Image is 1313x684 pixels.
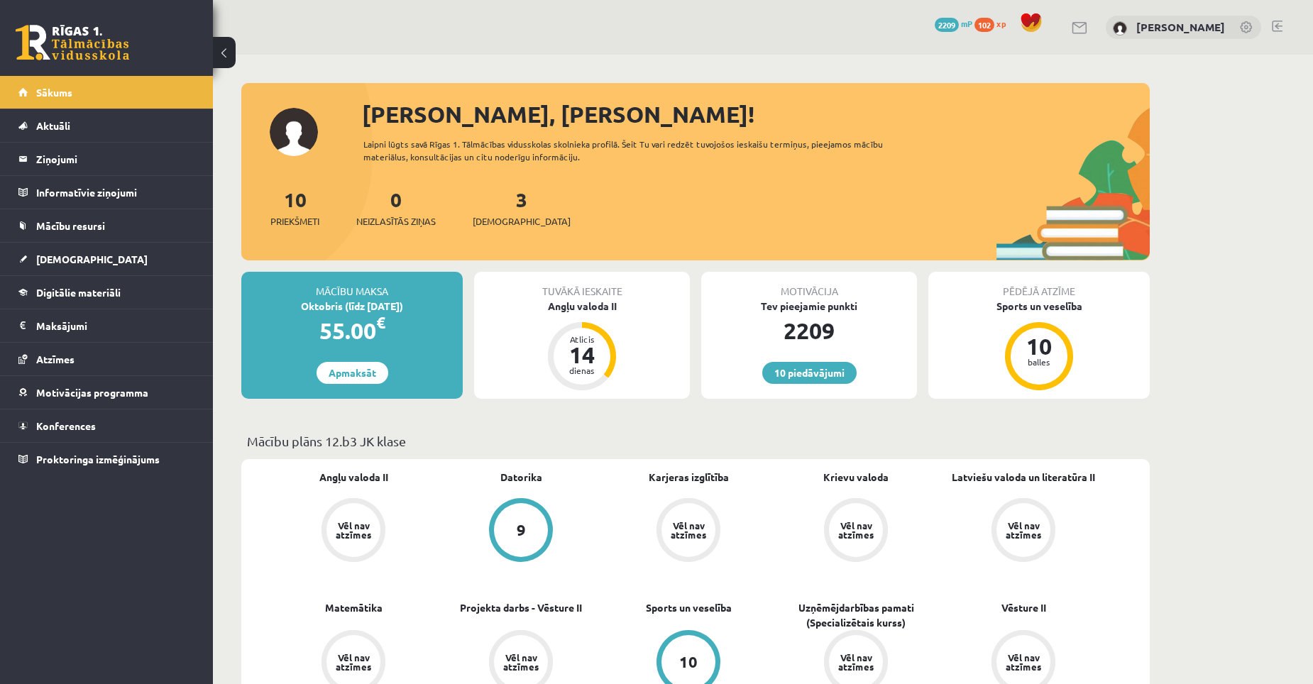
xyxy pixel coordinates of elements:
span: 102 [974,18,994,32]
div: dienas [561,366,603,375]
a: Uzņēmējdarbības pamati (Specializētais kurss) [772,600,940,630]
span: mP [961,18,972,29]
a: Informatīvie ziņojumi [18,176,195,209]
legend: Maksājumi [36,309,195,342]
a: Angļu valoda II Atlicis 14 dienas [474,299,690,392]
div: Vēl nav atzīmes [836,653,876,671]
a: Rīgas 1. Tālmācības vidusskola [16,25,129,60]
div: Oktobris (līdz [DATE]) [241,299,463,314]
a: Maksājumi [18,309,195,342]
legend: Ziņojumi [36,143,195,175]
a: 9 [437,498,605,565]
a: 102 xp [974,18,1013,29]
span: xp [996,18,1006,29]
a: Apmaksāt [317,362,388,384]
a: Konferences [18,409,195,442]
a: Vēl nav atzīmes [270,498,437,565]
span: Digitālie materiāli [36,286,121,299]
a: Latviešu valoda un literatūra II [952,470,1095,485]
a: Sākums [18,76,195,109]
legend: Informatīvie ziņojumi [36,176,195,209]
a: Datorika [500,470,542,485]
a: [DEMOGRAPHIC_DATA] [18,243,195,275]
a: Angļu valoda II [319,470,388,485]
a: Vēsture II [1001,600,1046,615]
div: Angļu valoda II [474,299,690,314]
div: Vēl nav atzīmes [501,653,541,671]
div: 9 [517,522,526,538]
div: Pēdējā atzīme [928,272,1150,299]
span: 2209 [935,18,959,32]
div: Tev pieejamie punkti [701,299,917,314]
div: 10 [679,654,698,670]
img: Edvards Pavļenko [1113,21,1127,35]
span: Proktoringa izmēģinājums [36,453,160,465]
a: 2209 mP [935,18,972,29]
div: Vēl nav atzīmes [334,521,373,539]
div: Mācību maksa [241,272,463,299]
div: Atlicis [561,335,603,343]
div: Laipni lūgts savā Rīgas 1. Tālmācības vidusskolas skolnieka profilā. Šeit Tu vari redzēt tuvojošo... [363,138,908,163]
div: balles [1018,358,1060,366]
span: Atzīmes [36,353,75,365]
a: Digitālie materiāli [18,276,195,309]
div: 10 [1018,335,1060,358]
a: Matemātika [325,600,383,615]
div: Vēl nav atzīmes [1004,653,1043,671]
a: Aktuāli [18,109,195,142]
div: 2209 [701,314,917,348]
a: Atzīmes [18,343,195,375]
a: Vēl nav atzīmes [940,498,1107,565]
span: Aktuāli [36,119,70,132]
span: [DEMOGRAPHIC_DATA] [473,214,571,228]
div: Sports un veselība [928,299,1150,314]
a: Proktoringa izmēģinājums [18,443,195,475]
a: 3[DEMOGRAPHIC_DATA] [473,187,571,228]
a: Ziņojumi [18,143,195,175]
a: Mācību resursi [18,209,195,242]
div: Vēl nav atzīmes [836,521,876,539]
a: Motivācijas programma [18,376,195,409]
span: Konferences [36,419,96,432]
div: Motivācija [701,272,917,299]
a: Sports un veselība [646,600,732,615]
div: Vēl nav atzīmes [669,521,708,539]
div: 14 [561,343,603,366]
div: Tuvākā ieskaite [474,272,690,299]
div: Vēl nav atzīmes [1004,521,1043,539]
span: [DEMOGRAPHIC_DATA] [36,253,148,265]
span: Neizlasītās ziņas [356,214,436,228]
a: 10 piedāvājumi [762,362,857,384]
div: Vēl nav atzīmes [334,653,373,671]
a: Karjeras izglītība [649,470,729,485]
span: Sākums [36,86,72,99]
span: € [376,312,385,333]
a: Vēl nav atzīmes [605,498,772,565]
div: 55.00 [241,314,463,348]
a: Krievu valoda [823,470,889,485]
span: Motivācijas programma [36,386,148,399]
a: 0Neizlasītās ziņas [356,187,436,228]
a: 10Priekšmeti [270,187,319,228]
a: [PERSON_NAME] [1136,20,1225,34]
p: Mācību plāns 12.b3 JK klase [247,431,1144,451]
div: [PERSON_NAME], [PERSON_NAME]! [362,97,1150,131]
span: Mācību resursi [36,219,105,232]
a: Sports un veselība 10 balles [928,299,1150,392]
a: Projekta darbs - Vēsture II [460,600,582,615]
a: Vēl nav atzīmes [772,498,940,565]
span: Priekšmeti [270,214,319,228]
